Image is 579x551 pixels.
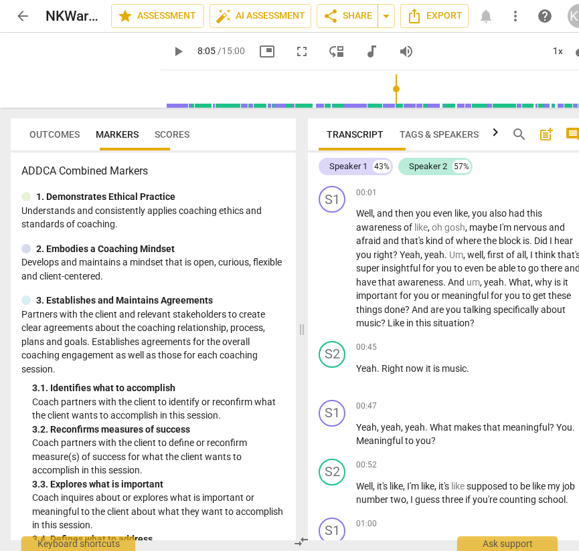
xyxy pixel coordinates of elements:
h3: ADDCA Combined Markers [21,163,285,179]
span: Filler word [432,222,444,233]
span: like [421,481,434,491]
span: even [433,208,454,219]
span: situation [433,318,470,328]
span: also [489,208,509,219]
div: Change speaker [319,341,345,368]
button: Switch to audio player [359,39,384,64]
span: maybe [469,222,499,233]
span: . [572,422,575,433]
span: Share [323,8,372,24]
span: . [566,494,568,505]
span: is [433,363,442,374]
span: audiotrack [363,43,380,60]
span: Yeah [356,422,377,433]
span: . [425,422,430,433]
span: the [483,235,499,246]
span: fullscreen [294,43,310,60]
span: Like [388,318,406,328]
span: job [562,481,575,491]
span: . [529,235,534,246]
button: Export [400,4,469,28]
span: this [416,318,433,328]
span: be [486,263,498,273]
span: Filler word [444,222,465,233]
span: these [548,290,571,301]
span: / 15:00 [218,45,245,56]
button: Assessment [111,4,204,28]
span: it [426,363,433,374]
span: arrow_back [15,8,31,24]
button: Picture in picture [255,39,279,64]
span: three [442,494,465,505]
span: What [509,277,531,288]
span: arrow_drop_down [378,8,394,24]
p: 3. Establishes and Maintains Agreements [36,294,213,308]
span: super [356,263,382,273]
span: school [538,494,566,505]
div: 43% [373,160,391,173]
div: Ask support [457,536,558,551]
div: Change speaker [319,186,345,213]
div: 3. 1. Identifies what to accomplish [32,381,285,395]
span: , [483,249,487,260]
span: is [554,277,563,288]
span: all [517,249,526,260]
button: View player as separate pane [325,39,349,64]
span: that [483,422,503,433]
span: have [356,277,378,288]
span: . [377,363,382,374]
span: , [373,208,377,219]
span: , [406,494,410,505]
span: it [563,277,568,288]
span: 00:45 [356,342,377,353]
span: you're [473,494,499,505]
span: ? [550,422,556,433]
span: , [401,422,405,433]
span: you [416,435,431,446]
p: 2. Embodies a Coaching Mindset [36,242,175,256]
span: meaningful [503,422,550,433]
span: go [528,263,541,273]
span: move_down [329,43,345,60]
span: , [468,208,472,219]
span: first [487,249,506,260]
span: share [323,8,339,24]
button: Search [509,124,530,145]
button: Volume [394,39,418,64]
span: it's [377,481,390,491]
span: Filler word [414,222,428,233]
button: AI Assessment [210,4,311,28]
span: Export [406,8,463,24]
span: compare_arrows [293,534,309,550]
span: I [410,494,415,505]
span: , [480,277,484,288]
span: Scores [155,129,189,140]
p: Coach inquires about or explores what is important or meaningful to the client about what they wa... [32,491,285,532]
span: my [548,481,562,491]
span: Outcomes [29,129,80,140]
span: 8:05 [197,45,216,56]
span: like [454,208,468,219]
span: makes [454,422,483,433]
span: even [465,263,486,273]
span: for [422,263,436,273]
span: about [541,304,566,315]
span: specifically [493,304,541,315]
span: , [403,481,407,491]
span: 01:00 [356,518,377,530]
div: Speaker 1 [329,160,367,173]
button: Add summary [535,124,557,145]
p: Understands and consistently applies coaching ethics and standards of coaching. [21,204,285,231]
div: Change speaker [319,459,345,485]
span: where [456,235,483,246]
span: done [384,304,405,315]
span: play_arrow [170,43,186,60]
span: then [395,208,416,219]
span: nervous [513,222,549,233]
span: right [374,249,393,260]
span: it's [438,481,451,491]
span: star [117,8,133,24]
p: Coach partners with the client to define or reconfirm measure(s) of success for what the client w... [32,436,285,477]
span: are [430,304,446,315]
span: ? [393,249,400,260]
